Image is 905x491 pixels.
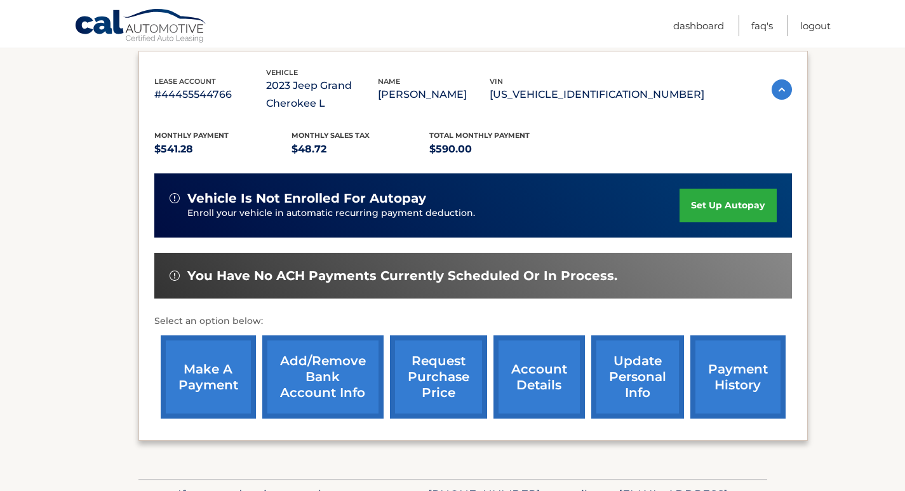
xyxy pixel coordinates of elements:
img: alert-white.svg [170,193,180,203]
p: $48.72 [292,140,429,158]
a: update personal info [591,335,684,419]
a: account details [493,335,585,419]
span: Monthly Payment [154,131,229,140]
img: alert-white.svg [170,271,180,281]
a: Logout [800,15,831,36]
a: make a payment [161,335,256,419]
a: request purchase price [390,335,487,419]
img: accordion-active.svg [772,79,792,100]
a: set up autopay [680,189,776,222]
p: Select an option below: [154,314,792,329]
span: vehicle is not enrolled for autopay [187,191,426,206]
span: Monthly sales Tax [292,131,370,140]
p: 2023 Jeep Grand Cherokee L [266,77,378,112]
p: #44455544766 [154,86,266,104]
p: $541.28 [154,140,292,158]
p: [PERSON_NAME] [378,86,490,104]
p: [US_VEHICLE_IDENTIFICATION_NUMBER] [490,86,704,104]
a: Dashboard [673,15,724,36]
a: payment history [690,335,786,419]
span: You have no ACH payments currently scheduled or in process. [187,268,617,284]
p: $590.00 [429,140,567,158]
span: Total Monthly Payment [429,131,530,140]
span: vin [490,77,503,86]
span: name [378,77,400,86]
a: FAQ's [751,15,773,36]
span: lease account [154,77,216,86]
a: Add/Remove bank account info [262,335,384,419]
a: Cal Automotive [74,8,208,45]
span: vehicle [266,68,298,77]
p: Enroll your vehicle in automatic recurring payment deduction. [187,206,680,220]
